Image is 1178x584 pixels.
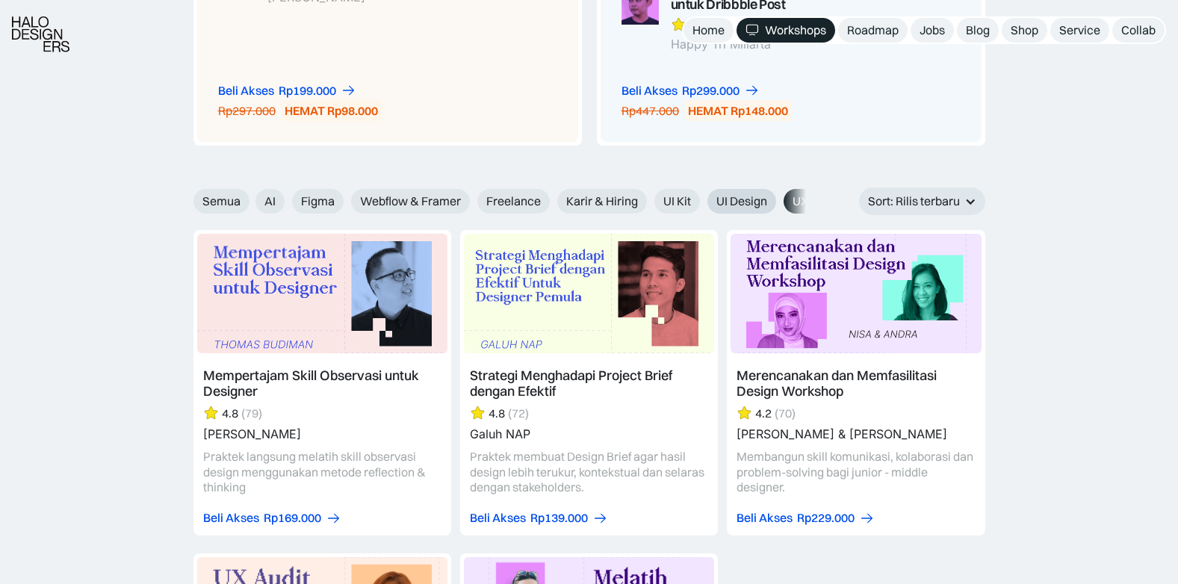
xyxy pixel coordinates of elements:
[279,83,336,99] div: Rp199.000
[203,510,341,526] a: Beli AksesRp169.000
[202,193,241,209] span: Semua
[911,18,954,43] a: Jobs
[859,187,985,215] div: Sort: Rilis terbaru
[486,193,541,209] span: Freelance
[847,22,899,38] div: Roadmap
[218,103,276,119] div: Rp297.000
[737,510,875,526] a: Beli AksesRp229.000
[716,193,767,209] span: UI Design
[621,103,679,119] div: Rp447.000
[692,22,725,38] div: Home
[793,193,848,209] span: UX Design
[264,510,321,526] div: Rp169.000
[470,510,608,526] a: Beli AksesRp139.000
[683,18,734,43] a: Home
[621,83,678,99] div: Beli Akses
[530,510,588,526] div: Rp139.000
[797,510,855,526] div: Rp229.000
[193,189,813,214] form: Email Form
[621,83,760,99] a: Beli AksesRp299.000
[688,103,788,119] div: HEMAT Rp148.000
[360,193,461,209] span: Webflow & Framer
[920,22,945,38] div: Jobs
[264,193,276,209] span: AI
[285,103,378,119] div: HEMAT Rp98.000
[737,18,835,43] a: Workshops
[203,510,259,526] div: Beli Akses
[682,83,740,99] div: Rp299.000
[737,510,793,526] div: Beli Akses
[1011,22,1038,38] div: Shop
[1059,22,1100,38] div: Service
[957,18,999,43] a: Blog
[838,18,908,43] a: Roadmap
[1121,22,1156,38] div: Collab
[218,83,274,99] div: Beli Akses
[689,17,706,33] div: 4.4
[1112,18,1165,43] a: Collab
[765,22,826,38] div: Workshops
[1050,18,1109,43] a: Service
[966,22,990,38] div: Blog
[1002,18,1047,43] a: Shop
[301,193,335,209] span: Figma
[470,510,526,526] div: Beli Akses
[868,193,960,209] div: Sort: Rilis terbaru
[218,83,356,99] a: Beli AksesRp199.000
[663,193,691,209] span: UI Kit
[566,193,638,209] span: Karir & Hiring
[671,37,878,52] div: Happy Tri Miliarta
